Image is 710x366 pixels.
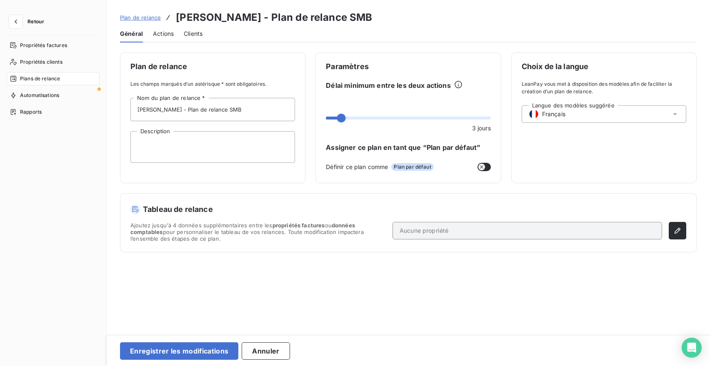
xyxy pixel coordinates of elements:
[120,13,161,22] a: Plan de relance
[326,80,450,90] span: Délai minimum entre les deux actions
[682,338,702,358] div: Open Intercom Messenger
[20,75,60,82] span: Plans de relance
[326,162,388,171] span: Définir ce plan comme
[272,222,325,229] span: propriétés factures
[130,63,295,70] span: Plan de relance
[472,124,491,132] span: 3 jours
[20,58,62,66] span: Propriétés clients
[120,342,238,360] button: Enregistrer les modifications
[7,39,100,52] a: Propriétés factures
[20,108,42,116] span: Rapports
[120,14,161,21] span: Plan de relance
[326,63,490,70] span: Paramètres
[7,15,51,28] button: Retour
[130,80,295,88] span: Les champs marqués d’un astérisque * sont obligatoires.
[184,30,202,38] span: Clients
[7,105,100,119] a: Rapports
[522,80,686,95] span: LeanPay vous met à disposition des modèles afin de faciliter la création d’un plan de relance.
[7,72,100,85] a: Plans de relance
[7,55,100,69] a: Propriétés clients
[242,342,290,360] button: Annuler
[130,98,295,121] input: placeholder
[130,204,686,215] h5: Tableau de relance
[20,42,67,49] span: Propriétés factures
[120,30,143,38] span: Général
[20,92,59,99] span: Automatisations
[522,63,686,70] span: Choix de la langue
[400,227,448,235] span: Aucune propriété
[391,163,433,171] span: Plan par défaut
[130,222,355,235] span: données comptables
[7,89,100,102] a: Automatisations
[130,222,386,242] span: Ajoutez jusqu'à 4 données supplémentaires entre les ou pour personnaliser le tableau de vos relan...
[153,30,174,38] span: Actions
[542,110,565,118] span: Français
[27,19,44,24] span: Retour
[176,10,372,25] h3: [PERSON_NAME] - Plan de relance SMB
[326,142,490,152] span: Assigner ce plan en tant que “Plan par défaut”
